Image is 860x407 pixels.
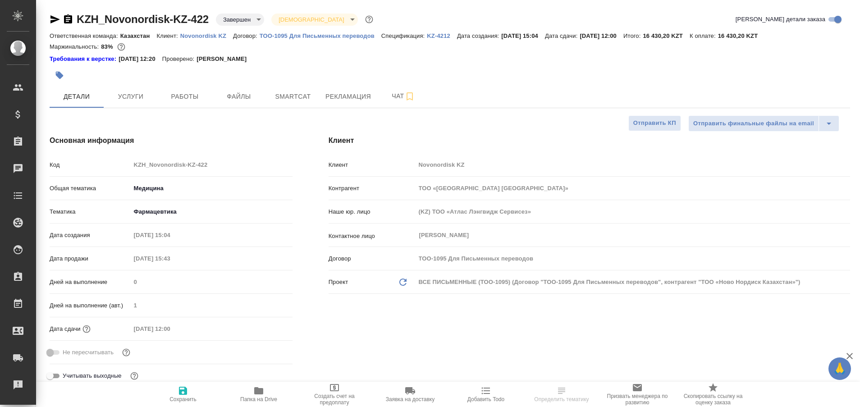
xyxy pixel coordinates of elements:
input: Пустое поле [131,299,293,312]
span: Услуги [109,91,152,102]
span: Учитывать выходные [63,371,122,380]
span: Отправить КП [633,118,676,128]
button: Добавить тэг [50,65,69,85]
p: Контрагент [329,184,416,193]
a: KZ-4212 [427,32,457,39]
a: Требования к верстке: [50,55,119,64]
p: 83% [101,43,115,50]
a: KZH_Novonordisk-KZ-422 [77,13,209,25]
div: split button [688,115,839,132]
p: Маржинальность: [50,43,101,50]
input: Пустое поле [416,158,850,171]
span: Файлы [217,91,261,102]
p: Дата создания [50,231,131,240]
button: Выбери, если сб и вс нужно считать рабочими днями для выполнения заказа. [128,370,140,382]
span: Скопировать ссылку на оценку заказа [681,393,746,406]
svg: Подписаться [404,91,415,102]
input: Пустое поле [131,158,293,171]
p: [PERSON_NAME] [197,55,253,64]
p: 16 430,20 KZT [643,32,690,39]
span: Заявка на доставку [386,396,435,402]
p: Спецификация: [381,32,427,39]
button: Сохранить [145,382,221,407]
p: Контактное лицо [329,232,416,241]
p: Договор [329,254,416,263]
span: [PERSON_NAME] детали заказа [736,15,825,24]
button: Добавить Todo [448,382,524,407]
p: Казахстан [120,32,157,39]
p: Дата продажи [50,254,131,263]
p: [DATE] 12:20 [119,55,162,64]
button: Заявка на доставку [372,382,448,407]
p: [DATE] 12:00 [580,32,623,39]
input: Пустое поле [131,229,210,242]
p: Код [50,160,131,169]
div: Завершен [271,14,357,26]
button: Отправить КП [628,115,681,131]
input: Пустое поле [131,275,293,288]
input: Пустое поле [131,252,210,265]
span: Создать счет на предоплату [302,393,367,406]
button: Отправить финальные файлы на email [688,115,819,132]
span: Чат [382,91,425,102]
button: Определить тематику [524,382,599,407]
button: Если добавить услуги и заполнить их объемом, то дата рассчитается автоматически [81,323,92,335]
p: Дата сдачи: [545,32,580,39]
button: Скопировать ссылку [63,14,73,25]
p: Клиент: [156,32,180,39]
span: Папка на Drive [240,396,277,402]
div: Завершен [216,14,264,26]
p: Дней на выполнение (авт.) [50,301,131,310]
div: Медицина [131,181,293,196]
button: 366.95 RUB; [115,41,127,53]
span: Не пересчитывать [63,348,114,357]
p: Дней на выполнение [50,278,131,287]
span: Отправить финальные файлы на email [693,119,814,129]
span: Добавить Todo [467,396,504,402]
p: Дата сдачи [50,325,81,334]
span: Призвать менеджера по развитию [605,393,670,406]
div: Нажми, чтобы открыть папку с инструкцией [50,55,119,64]
p: Итого: [623,32,643,39]
p: Тематика [50,207,131,216]
a: Novonordisk KZ [180,32,233,39]
p: Ответственная команда: [50,32,120,39]
button: Включи, если не хочешь, чтобы указанная дата сдачи изменилась после переставления заказа в 'Подтв... [120,347,132,358]
button: Скопировать ссылку для ЯМессенджера [50,14,60,25]
p: Общая тематика [50,184,131,193]
span: 🙏 [832,359,847,378]
p: К оплате: [690,32,718,39]
input: Пустое поле [416,182,850,195]
p: Договор: [233,32,260,39]
button: Папка на Drive [221,382,297,407]
p: 16 430,20 KZT [718,32,765,39]
span: Работы [163,91,206,102]
div: ВСЕ ПИСЬМЕННЫЕ (ТОО-1095) (Договор "ТОО-1095 Для Письменных переводов", контрагент "ТОО «Ново Нор... [416,274,850,290]
p: Наше юр. лицо [329,207,416,216]
p: Клиент [329,160,416,169]
button: 🙏 [828,357,851,380]
p: Проверено: [162,55,197,64]
span: Определить тематику [534,396,589,402]
button: [DEMOGRAPHIC_DATA] [276,16,347,23]
div: Фармацевтика [131,204,293,220]
p: [DATE] 15:04 [501,32,545,39]
button: Доп статусы указывают на важность/срочность заказа [363,14,375,25]
p: Проект [329,278,348,287]
input: Пустое поле [416,252,850,265]
span: Рекламация [325,91,371,102]
input: Пустое поле [416,205,850,218]
button: Призвать менеджера по развитию [599,382,675,407]
p: Дата создания: [457,32,501,39]
a: ТОО-1095 Для Письменных переводов [260,32,381,39]
span: Сохранить [169,396,197,402]
button: Завершен [220,16,253,23]
button: Скопировать ссылку на оценку заказа [675,382,751,407]
span: Smartcat [271,91,315,102]
h4: Основная информация [50,135,293,146]
h4: Клиент [329,135,850,146]
span: Детали [55,91,98,102]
